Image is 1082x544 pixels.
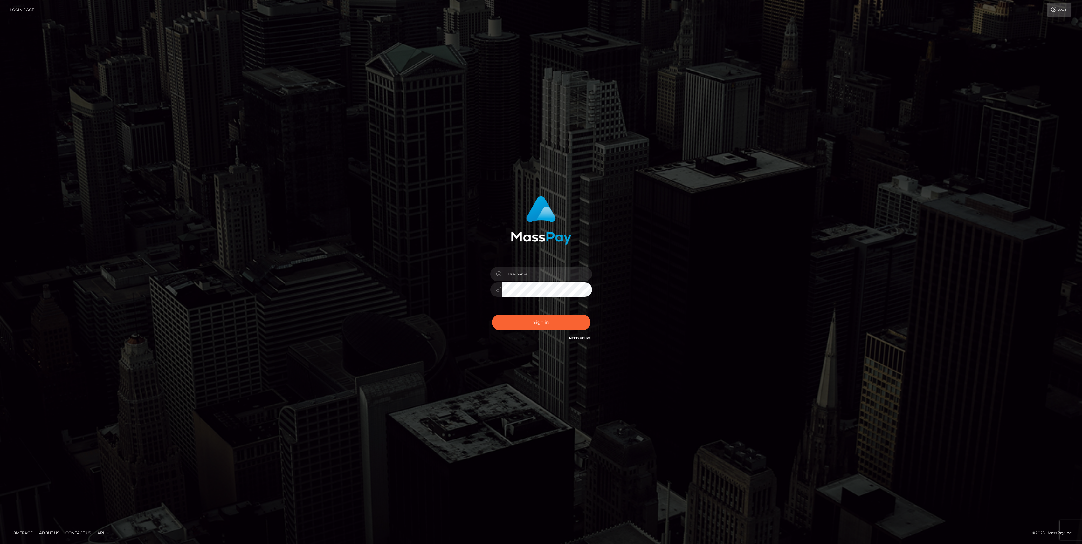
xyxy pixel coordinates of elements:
[7,528,35,538] a: Homepage
[1047,3,1071,17] a: Login
[37,528,62,538] a: About Us
[10,3,34,17] a: Login Page
[511,196,571,245] img: MassPay Login
[1032,529,1077,536] div: © 2025 , MassPay Inc.
[63,528,93,538] a: Contact Us
[95,528,107,538] a: API
[569,336,590,340] a: Need Help?
[492,315,590,330] button: Sign in
[502,267,592,281] input: Username...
